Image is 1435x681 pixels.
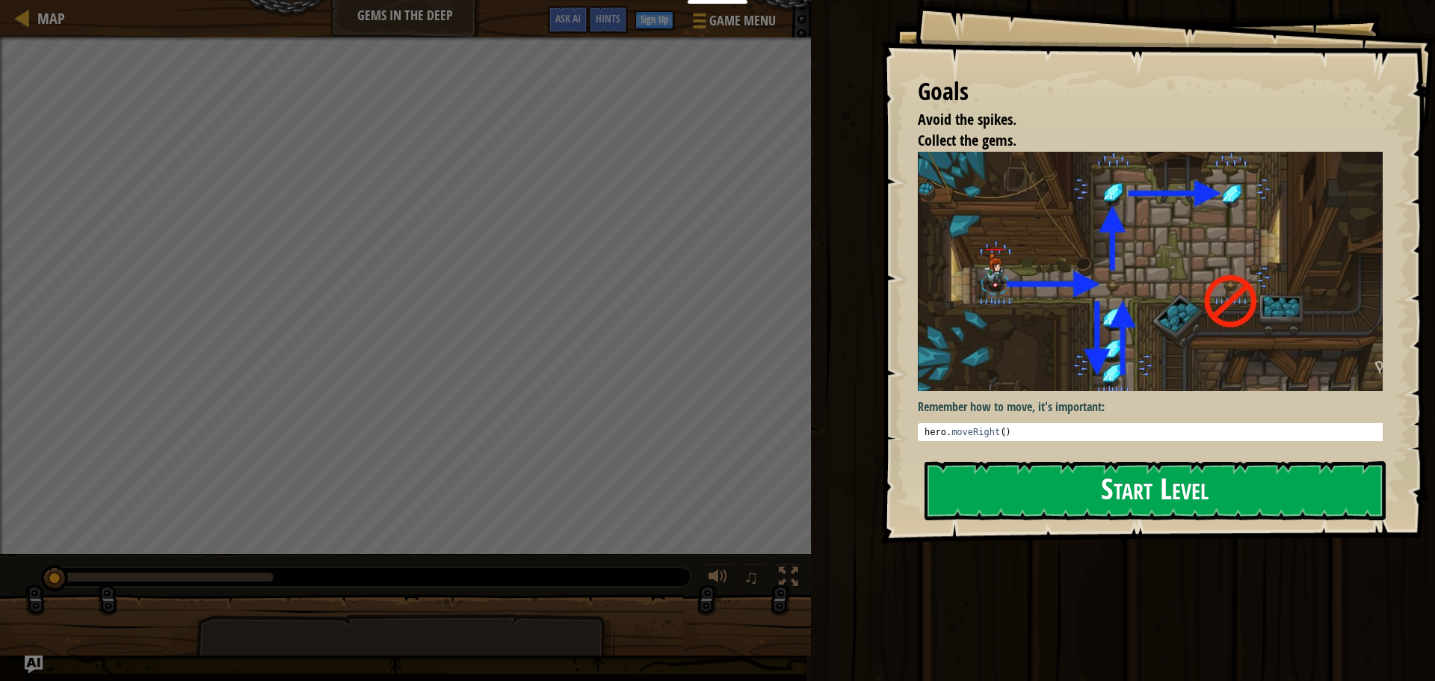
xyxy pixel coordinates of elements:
[709,11,776,31] span: Game Menu
[37,8,65,28] span: Map
[741,564,766,594] button: ♫
[918,75,1383,109] div: Goals
[681,6,785,41] button: Game Menu
[30,8,65,28] a: Map
[899,109,1379,131] li: Avoid the spikes.
[596,11,620,25] span: Hints
[25,656,43,674] button: Ask AI
[774,564,803,594] button: Toggle fullscreen
[918,398,1394,416] p: Remember how to move, it's important:
[635,11,673,29] button: Sign Up
[925,461,1386,520] button: Start Level
[744,566,759,588] span: ♫
[703,564,733,594] button: Adjust volume
[548,6,588,34] button: Ask AI
[918,109,1016,129] span: Avoid the spikes.
[899,130,1379,152] li: Collect the gems.
[555,11,581,25] span: Ask AI
[918,152,1394,391] img: Gems in the deep
[918,130,1016,150] span: Collect the gems.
